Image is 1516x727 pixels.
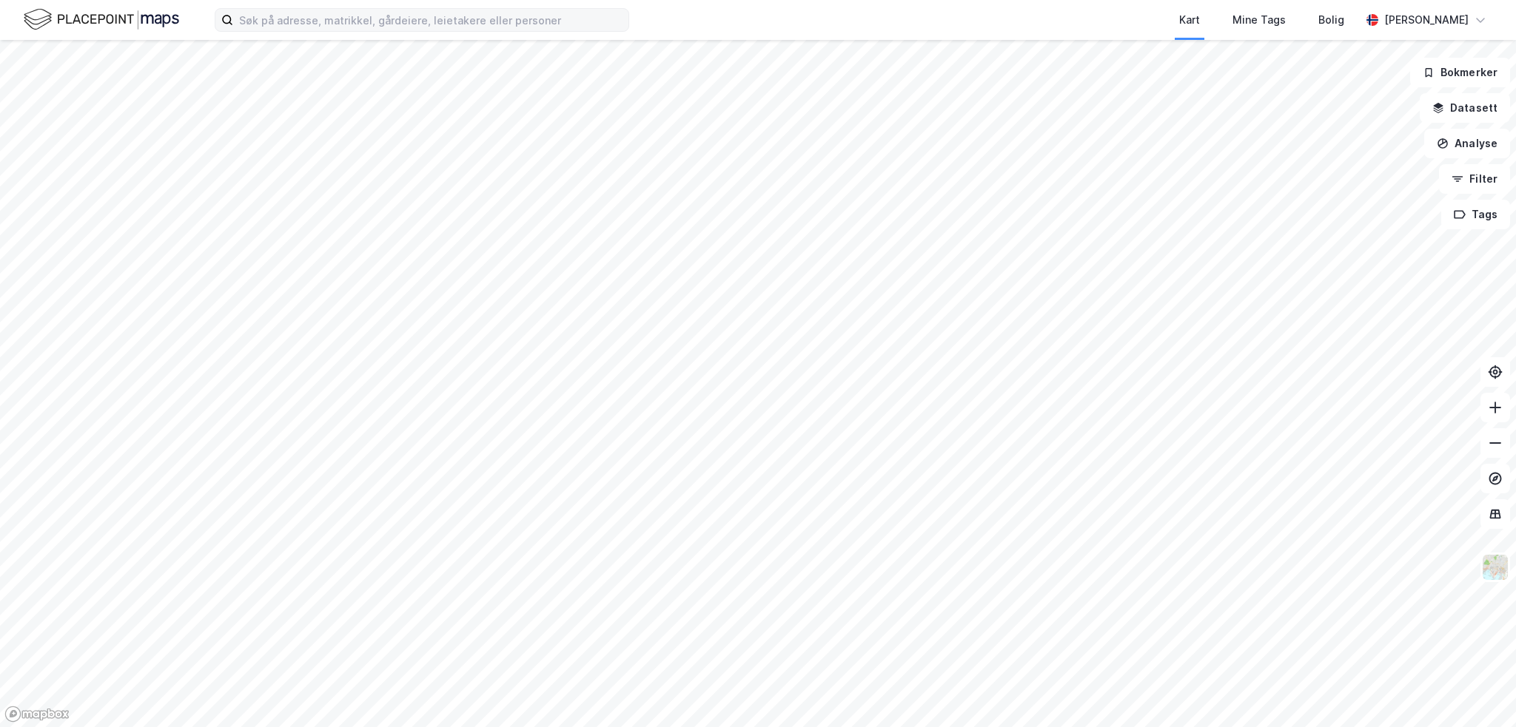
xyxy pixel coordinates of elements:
img: logo.f888ab2527a4732fd821a326f86c7f29.svg [24,7,179,33]
div: Mine Tags [1232,11,1286,29]
iframe: Chat Widget [1442,656,1516,727]
div: [PERSON_NAME] [1384,11,1469,29]
div: Bolig [1318,11,1344,29]
div: Kontrollprogram for chat [1442,656,1516,727]
div: Kart [1179,11,1200,29]
input: Søk på adresse, matrikkel, gårdeiere, leietakere eller personer [233,9,628,31]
